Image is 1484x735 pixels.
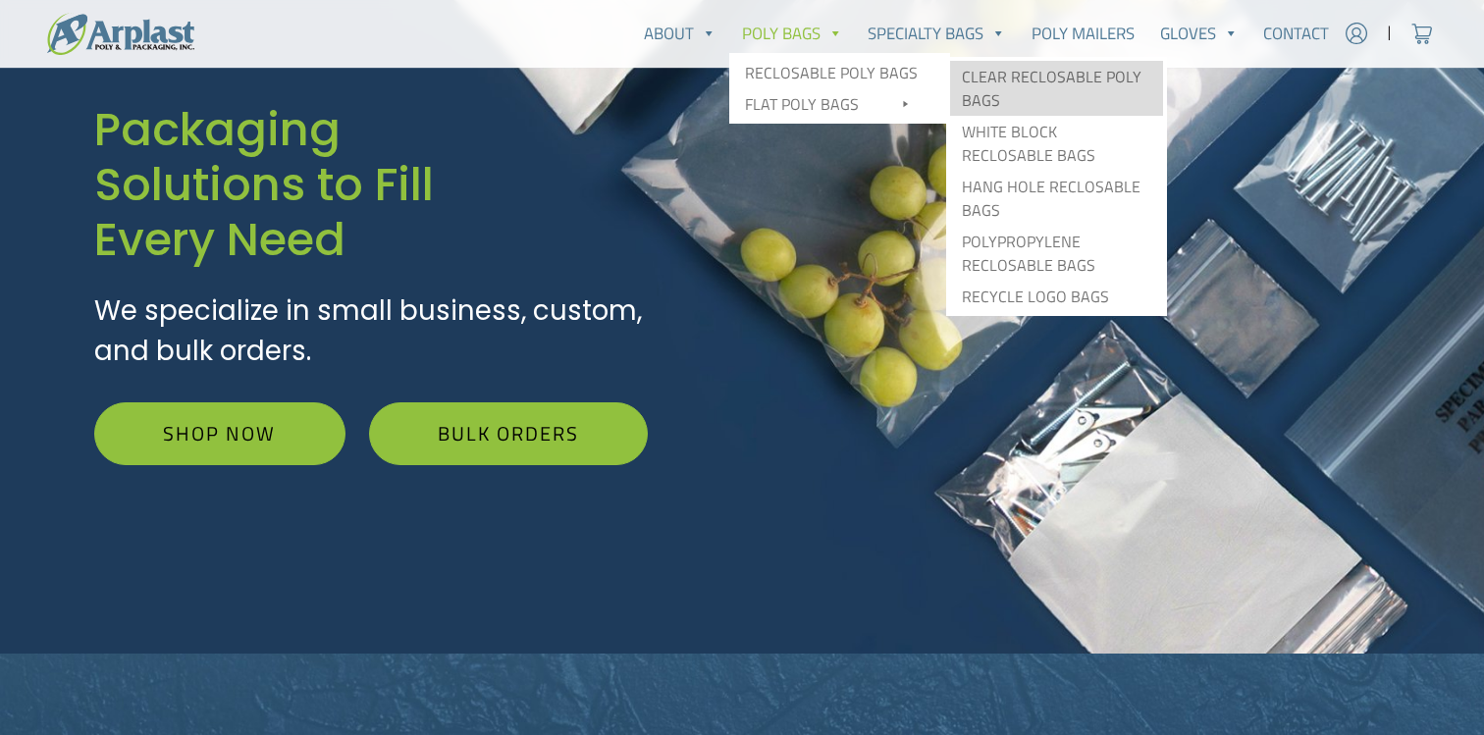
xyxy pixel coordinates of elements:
[369,402,649,465] a: Bulk Orders
[94,102,648,267] h1: Packaging Solutions to Fill Every Need
[94,402,345,465] a: Shop Now
[1019,14,1147,53] a: Poly Mailers
[733,88,946,120] a: Flat Poly Bags
[1147,14,1251,53] a: Gloves
[950,226,1163,281] a: Polypropylene Reclosable Bags
[631,14,729,53] a: About
[950,116,1163,171] a: White Block Reclosable Bags
[729,14,856,53] a: Poly Bags
[950,171,1163,226] a: Hang Hole Reclosable Bags
[1250,14,1342,53] a: Contact
[47,13,194,55] img: logo
[1387,22,1392,45] span: |
[950,281,1163,312] a: Recycle Logo Bags
[950,61,1163,116] a: Clear Reclosable Poly Bags
[856,14,1020,53] a: Specialty Bags
[733,57,946,88] a: Reclosable Poly Bags
[94,290,648,372] p: We specialize in small business, custom, and bulk orders.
